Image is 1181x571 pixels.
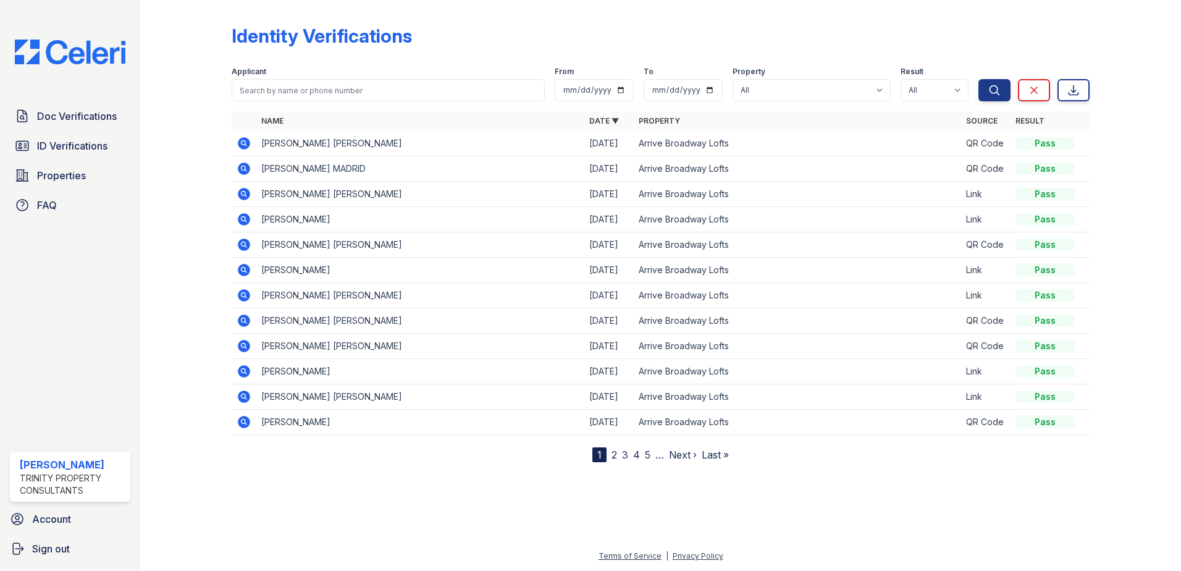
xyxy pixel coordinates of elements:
a: 5 [645,449,650,461]
td: [DATE] [584,258,634,283]
td: [PERSON_NAME] MADRID [256,156,584,182]
div: | [666,551,668,560]
td: Arrive Broadway Lofts [634,156,962,182]
label: To [644,67,654,77]
td: Link [961,258,1011,283]
td: Link [961,359,1011,384]
span: Sign out [32,541,70,556]
td: [PERSON_NAME] [PERSON_NAME] [256,131,584,156]
td: Arrive Broadway Lofts [634,359,962,384]
label: Applicant [232,67,266,77]
td: [PERSON_NAME] [256,258,584,283]
a: Properties [10,163,130,188]
td: [DATE] [584,232,634,258]
div: Trinity Property Consultants [20,472,125,497]
td: [PERSON_NAME] [PERSON_NAME] [256,334,584,359]
a: Source [966,116,998,125]
td: [DATE] [584,410,634,435]
a: Result [1015,116,1044,125]
a: FAQ [10,193,130,218]
a: Terms of Service [599,551,662,560]
div: Pass [1015,213,1075,226]
span: FAQ [37,198,57,213]
div: Pass [1015,340,1075,352]
div: [PERSON_NAME] [20,457,125,472]
td: Link [961,207,1011,232]
div: Pass [1015,239,1075,251]
a: Privacy Policy [673,551,723,560]
td: [PERSON_NAME] [PERSON_NAME] [256,308,584,334]
div: Pass [1015,416,1075,428]
span: ID Verifications [37,138,107,153]
td: [PERSON_NAME] [256,410,584,435]
div: Pass [1015,137,1075,150]
td: QR Code [961,410,1011,435]
div: Identity Verifications [232,25,412,47]
div: Pass [1015,188,1075,200]
td: QR Code [961,131,1011,156]
a: 4 [633,449,640,461]
td: Arrive Broadway Lofts [634,334,962,359]
a: Sign out [5,536,135,561]
a: Next › [669,449,697,461]
td: Arrive Broadway Lofts [634,384,962,410]
td: QR Code [961,232,1011,258]
span: Doc Verifications [37,109,117,124]
div: Pass [1015,289,1075,302]
label: From [555,67,574,77]
td: [PERSON_NAME] [PERSON_NAME] [256,283,584,308]
td: Arrive Broadway Lofts [634,308,962,334]
div: Pass [1015,264,1075,276]
div: Pass [1015,163,1075,175]
a: Doc Verifications [10,104,130,129]
td: Arrive Broadway Lofts [634,182,962,207]
td: [PERSON_NAME] [256,359,584,384]
td: [DATE] [584,182,634,207]
a: 2 [612,449,617,461]
td: Arrive Broadway Lofts [634,258,962,283]
td: [PERSON_NAME] [256,207,584,232]
a: Name [261,116,284,125]
div: Pass [1015,315,1075,327]
span: Properties [37,168,86,183]
td: [PERSON_NAME] [PERSON_NAME] [256,182,584,207]
td: QR Code [961,308,1011,334]
a: Last » [702,449,729,461]
label: Property [733,67,765,77]
td: [DATE] [584,156,634,182]
a: ID Verifications [10,133,130,158]
td: [DATE] [584,131,634,156]
td: [PERSON_NAME] [PERSON_NAME] [256,232,584,258]
td: Arrive Broadway Lofts [634,232,962,258]
a: Account [5,507,135,531]
td: Link [961,182,1011,207]
div: Pass [1015,365,1075,378]
td: [DATE] [584,384,634,410]
a: Property [639,116,680,125]
div: Pass [1015,391,1075,403]
td: QR Code [961,156,1011,182]
td: Link [961,283,1011,308]
td: [DATE] [584,207,634,232]
span: … [655,447,664,462]
td: Arrive Broadway Lofts [634,283,962,308]
input: Search by name or phone number [232,79,545,101]
a: Date ▼ [589,116,619,125]
td: [DATE] [584,283,634,308]
td: Link [961,384,1011,410]
label: Result [901,67,923,77]
td: Arrive Broadway Lofts [634,131,962,156]
td: [PERSON_NAME] [PERSON_NAME] [256,384,584,410]
td: [DATE] [584,308,634,334]
img: CE_Logo_Blue-a8612792a0a2168367f1c8372b55b34899dd931a85d93a1a3d3e32e68fde9ad4.png [5,40,135,64]
td: QR Code [961,334,1011,359]
div: 1 [592,447,607,462]
td: [DATE] [584,334,634,359]
span: Account [32,512,71,527]
td: [DATE] [584,359,634,384]
td: Arrive Broadway Lofts [634,207,962,232]
a: 3 [622,449,628,461]
td: Arrive Broadway Lofts [634,410,962,435]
